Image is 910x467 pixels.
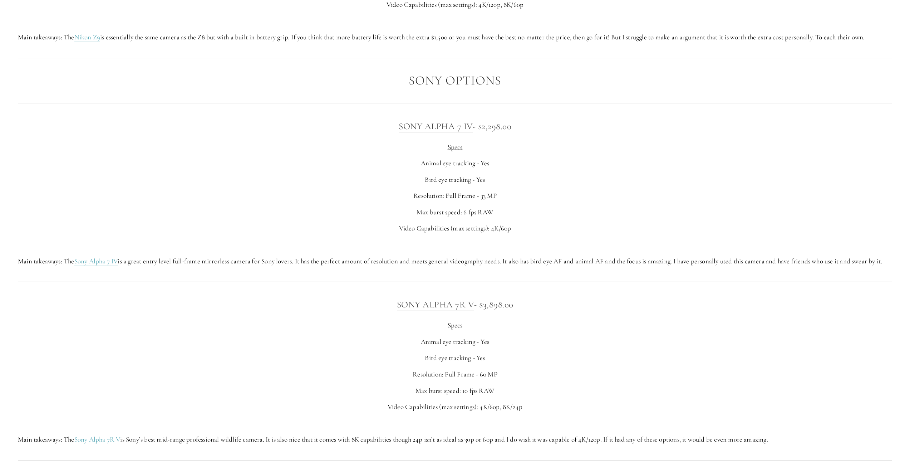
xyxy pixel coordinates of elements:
[18,257,892,266] p: Main takeaways: The is a great entry level full-frame mirrorless camera for Sony lovers. It has t...
[18,386,892,396] p: Max burst speed: 10 fps RAW
[18,353,892,363] p: Bird eye tracking - Yes
[448,321,463,329] span: Specs
[397,299,474,311] a: Sony Alpha 7R V
[18,402,892,412] p: Video Capabilities (max settings): 4K/60p, 8K/24p
[399,121,473,132] a: Sony Alpha 7 IV
[74,435,120,444] a: Sony Alpha 7R V
[74,257,118,266] a: Sony Alpha 7 IV
[18,175,892,185] p: Bird eye tracking - Yes
[18,297,892,312] h3: - $3,898.00
[18,74,892,88] h2: Sony Options
[18,159,892,168] p: Animal eye tracking - Yes
[18,370,892,379] p: Resolution: Full Frame - 60 MP
[18,435,892,444] p: Main takeaways: The is Sony’s best mid-range professional wildlife camera. It is also nice that i...
[18,33,892,42] p: Main takeaways: The is essentially the same camera as the Z8 but with a built in battery grip. If...
[74,33,100,42] a: Nikon Z9
[18,191,892,201] p: Resolution: Full Frame - 33 MP
[448,143,463,151] span: Specs
[18,119,892,133] h3: - $2,298.00
[18,337,892,347] p: Animal eye tracking - Yes
[18,208,892,217] p: Max burst speed: 6 fps RAW
[18,224,892,233] p: Video Capabilities (max settings): 4K/60p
